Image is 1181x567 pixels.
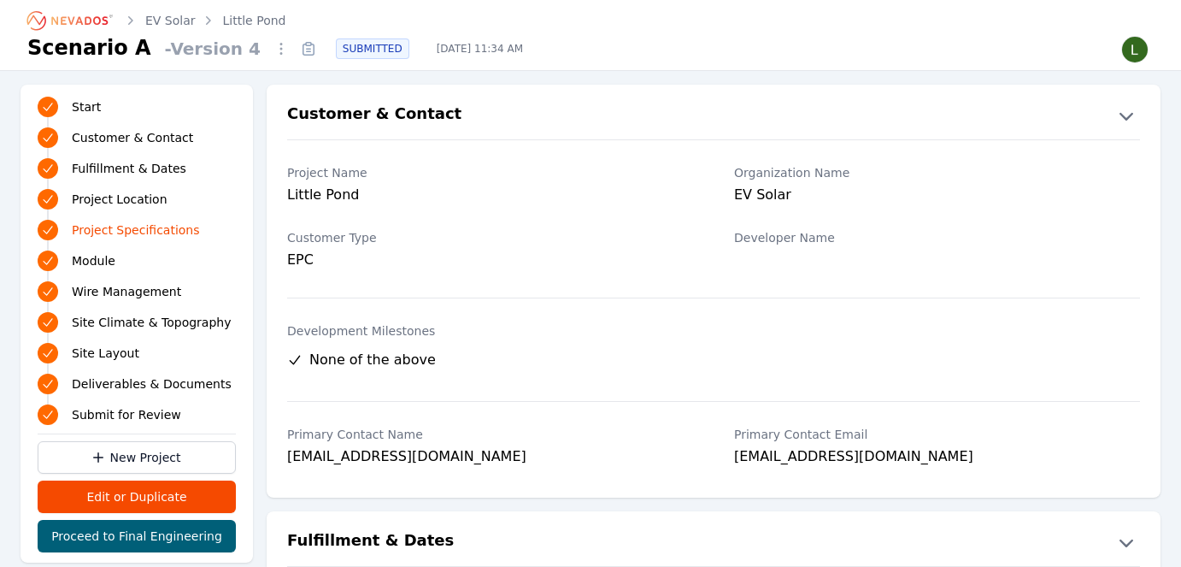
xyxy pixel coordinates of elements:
[72,98,101,115] span: Start
[423,42,537,56] span: [DATE] 11:34 AM
[145,12,196,29] a: EV Solar
[287,446,693,470] div: [EMAIL_ADDRESS][DOMAIN_NAME]
[38,520,236,552] button: Proceed to Final Engineering
[72,345,139,362] span: Site Layout
[72,160,186,177] span: Fulfillment & Dates
[287,185,693,209] div: Little Pond
[72,129,193,146] span: Customer & Contact
[287,250,693,270] div: EPC
[72,252,115,269] span: Module
[38,95,236,427] nav: Progress
[734,164,1140,181] label: Organization Name
[287,529,454,556] h2: Fulfillment & Dates
[309,350,436,370] span: None of the above
[72,406,181,423] span: Submit for Review
[734,185,1140,209] div: EV Solar
[158,37,267,61] span: - Version 4
[72,375,232,393] span: Deliverables & Documents
[72,191,167,208] span: Project Location
[267,102,1160,129] button: Customer & Contact
[38,481,236,513] button: Edit or Duplicate
[1121,36,1149,63] img: Lamar Washington
[267,529,1160,556] button: Fulfillment & Dates
[27,7,285,34] nav: Breadcrumb
[287,322,1140,340] label: Development Milestones
[734,446,1140,470] div: [EMAIL_ADDRESS][DOMAIN_NAME]
[72,283,181,300] span: Wire Management
[336,38,409,59] div: SUBMITTED
[734,426,1140,443] label: Primary Contact Email
[287,164,693,181] label: Project Name
[287,102,461,129] h2: Customer & Contact
[287,229,693,246] label: Customer Type
[72,314,231,331] span: Site Climate & Topography
[223,12,286,29] a: Little Pond
[72,221,200,239] span: Project Specifications
[734,229,1140,246] label: Developer Name
[287,426,693,443] label: Primary Contact Name
[38,441,236,474] a: New Project
[27,34,151,62] h1: Scenario A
